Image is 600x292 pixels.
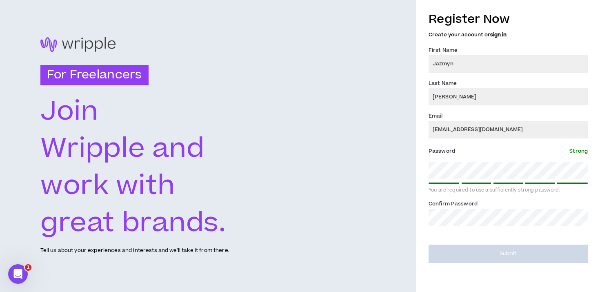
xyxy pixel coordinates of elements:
[429,121,588,138] input: Enter Email
[569,147,588,155] span: Strong
[429,109,443,123] label: Email
[429,147,455,155] span: Password
[25,264,31,271] span: 1
[429,11,588,28] h3: Register Now
[429,197,478,210] label: Confirm Password
[429,88,588,105] input: Last name
[429,77,457,90] label: Last Name
[40,92,98,131] text: Join
[429,55,588,73] input: First name
[40,204,226,243] text: great brands.
[429,32,588,38] h5: Create your account or
[429,44,458,57] label: First Name
[40,65,149,85] h3: For Freelancers
[429,187,588,194] div: You are required to use a sufficiently strong password.
[429,245,588,263] button: Submit
[40,167,175,205] text: work with
[40,247,229,254] p: Tell us about your experiences and interests and we'll take it from there.
[8,264,28,284] iframe: Intercom live chat
[490,31,507,38] a: sign in
[40,129,204,168] text: Wripple and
